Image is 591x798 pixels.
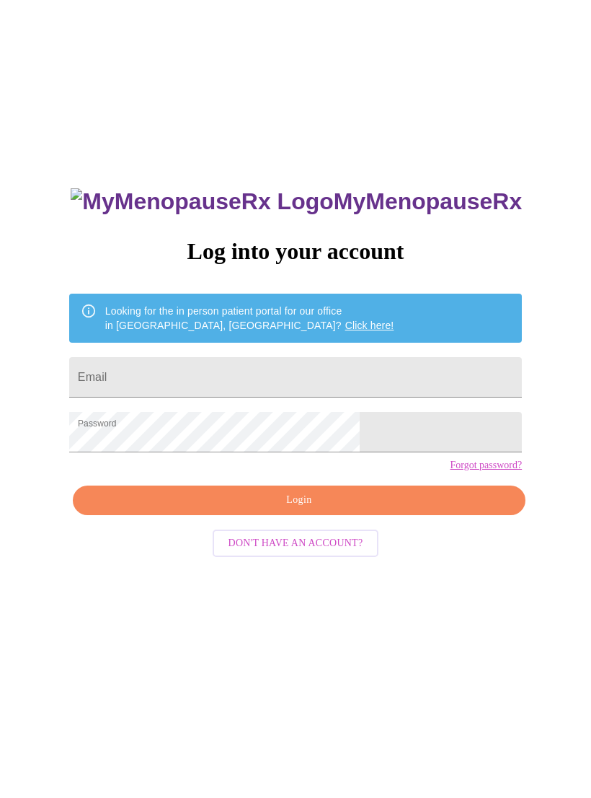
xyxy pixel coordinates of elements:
[105,298,394,338] div: Looking for the in person patient portal for our office in [GEOGRAPHIC_DATA], [GEOGRAPHIC_DATA]?
[209,536,383,548] a: Don't have an account?
[71,188,333,215] img: MyMenopauseRx Logo
[450,460,522,471] a: Forgot password?
[213,530,379,558] button: Don't have an account?
[228,535,363,553] span: Don't have an account?
[71,188,522,215] h3: MyMenopauseRx
[345,320,394,331] a: Click here!
[73,486,525,515] button: Login
[69,238,522,265] h3: Log into your account
[89,491,509,509] span: Login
